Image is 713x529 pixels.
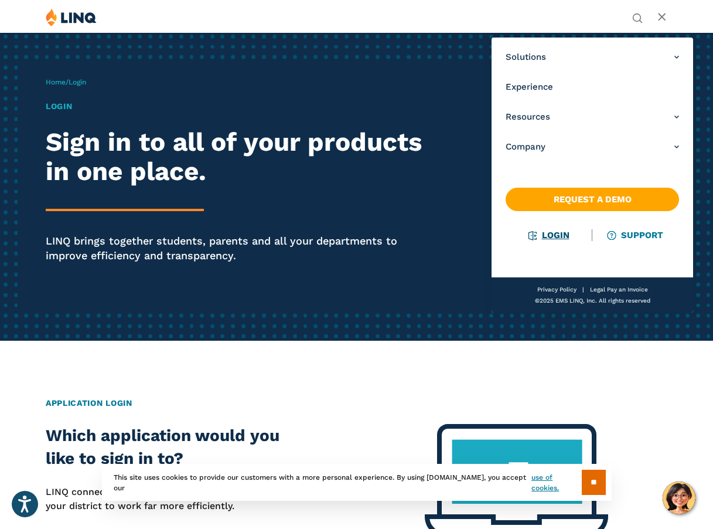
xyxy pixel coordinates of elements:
[506,188,679,211] a: Request a Demo
[506,141,545,153] span: Company
[506,81,679,93] a: Experience
[534,297,650,304] span: ©2025 EMS LINQ, Inc. All rights reserved
[506,51,546,63] span: Solutions
[46,8,97,26] img: LINQ | K‑12 Software
[46,78,86,86] span: /
[46,127,438,186] h2: Sign in to all of your products in one place.
[506,51,679,63] a: Solutions
[506,111,679,123] a: Resources
[46,424,294,471] h2: Which application would you like to sign in to?
[589,286,605,293] a: Legal
[537,286,576,293] a: Privacy Policy
[46,233,438,263] p: LINQ brings together students, parents and all your departments to improve efficiency and transpa...
[632,12,643,22] button: Open Search Bar
[506,81,553,93] span: Experience
[663,481,695,514] button: Hello, have a question? Let’s chat.
[69,78,86,86] span: Login
[46,397,667,409] h2: Application Login
[632,8,643,22] nav: Utility Navigation
[506,111,550,123] span: Resources
[506,141,679,153] a: Company
[102,464,612,501] div: This site uses cookies to provide our customers with a more personal experience. By using [DOMAIN...
[46,100,438,113] h1: Login
[492,38,693,313] nav: Primary Navigation
[606,286,647,293] a: Pay an Invoice
[608,230,663,240] a: Support
[46,78,66,86] a: Home
[531,472,581,493] a: use of cookies.
[657,11,667,24] button: Open Main Menu
[528,230,569,240] a: Login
